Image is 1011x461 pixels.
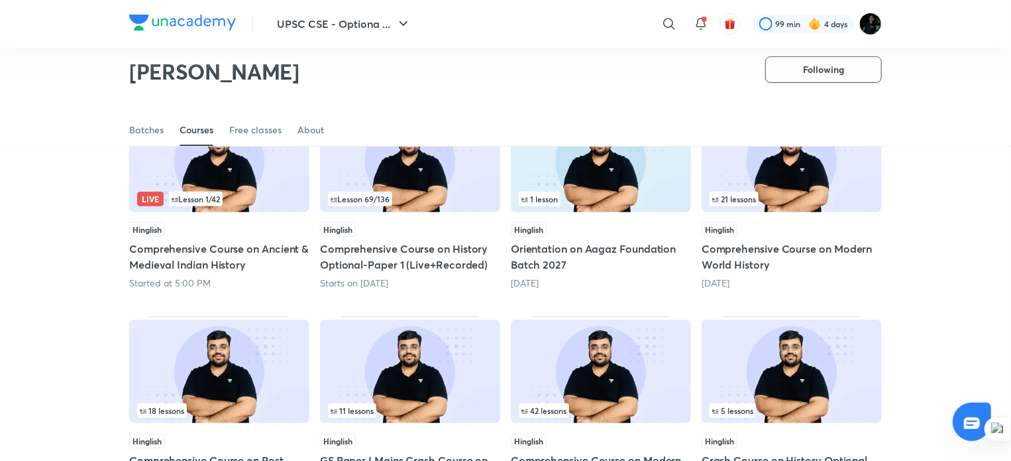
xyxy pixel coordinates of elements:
[320,109,500,212] img: Thumbnail
[519,403,683,418] div: infosection
[710,192,874,206] div: left
[137,192,301,206] div: left
[129,320,309,423] img: Thumbnail
[511,222,547,237] span: Hinglish
[519,403,683,418] div: left
[129,105,309,290] div: Comprehensive Course on Ancient & Medieval Indian History
[702,277,882,290] div: 6 days ago
[331,195,390,203] span: Lesson 69 / 136
[129,15,236,31] img: Company Logo
[320,241,500,273] h5: Comprehensive Course on History Optional-Paper 1 (Live+Recorded)
[521,407,566,415] span: 42 lessons
[129,58,299,85] h2: [PERSON_NAME]
[172,195,220,203] span: Lesson 1 / 42
[808,17,822,31] img: streak
[320,320,500,423] img: Thumbnail
[129,114,164,146] a: Batches
[137,192,164,206] span: Live
[702,105,882,290] div: Comprehensive Course on Modern World History
[710,403,874,418] div: infosection
[328,403,492,418] div: left
[297,114,324,146] a: About
[702,434,737,448] span: Hinglish
[511,105,691,290] div: Orientation on Aagaz Foundation Batch 2027
[328,192,492,206] div: left
[137,403,301,418] div: left
[129,434,165,448] span: Hinglish
[229,123,282,137] div: Free classes
[137,192,301,206] div: infosection
[511,320,691,423] img: Thumbnail
[712,407,753,415] span: 5 lessons
[702,241,882,273] h5: Comprehensive Course on Modern World History
[511,241,691,273] h5: Orientation on Aagaz Foundation Batch 2027
[710,192,874,206] div: infocontainer
[702,320,882,423] img: Thumbnail
[320,434,356,448] span: Hinglish
[129,241,309,273] h5: Comprehensive Course on Ancient & Medieval Indian History
[521,195,558,203] span: 1 lesson
[129,123,164,137] div: Batches
[719,13,741,34] button: avatar
[519,192,683,206] div: infosection
[519,192,683,206] div: infocontainer
[137,192,301,206] div: infocontainer
[702,222,737,237] span: Hinglish
[710,403,874,418] div: infocontainer
[511,434,547,448] span: Hinglish
[712,195,756,203] span: 21 lessons
[180,114,213,146] a: Courses
[320,277,500,290] div: Starts on Oct 6
[328,192,492,206] div: infocontainer
[320,105,500,290] div: Comprehensive Course on History Optional-Paper 1 (Live+Recorded)
[519,403,683,418] div: infocontainer
[328,403,492,418] div: infocontainer
[269,11,419,37] button: UPSC CSE - Optiona ...
[137,403,301,418] div: infosection
[331,407,374,415] span: 11 lessons
[702,109,882,212] img: Thumbnail
[129,277,309,290] div: Started at 5:00 PM
[140,407,184,415] span: 18 lessons
[328,192,492,206] div: infosection
[710,192,874,206] div: infosection
[519,192,683,206] div: left
[803,63,844,76] span: Following
[129,222,165,237] span: Hinglish
[320,222,356,237] span: Hinglish
[765,56,882,83] button: Following
[859,13,882,35] img: Rohit Duggal
[137,403,301,418] div: infocontainer
[129,109,309,212] img: Thumbnail
[180,123,213,137] div: Courses
[511,109,691,212] img: Thumbnail
[328,403,492,418] div: infosection
[229,114,282,146] a: Free classes
[724,18,736,30] img: avatar
[129,15,236,34] a: Company Logo
[297,123,324,137] div: About
[710,403,874,418] div: left
[511,277,691,290] div: 1 day ago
